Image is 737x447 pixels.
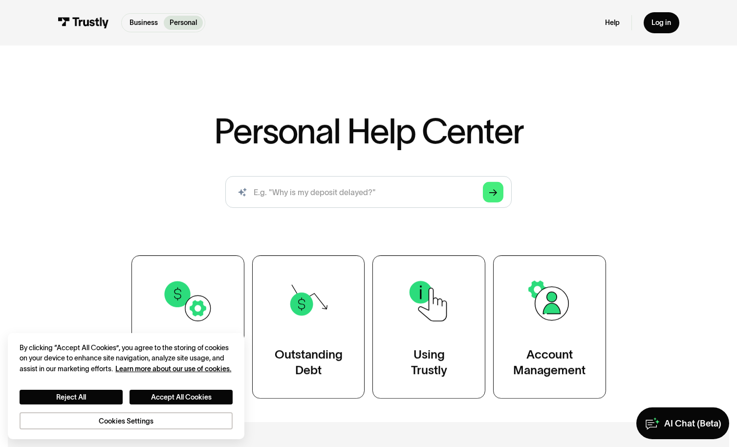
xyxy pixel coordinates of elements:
div: Using Trustly [411,347,447,379]
button: Accept All Cookies [130,390,233,404]
p: Personal [170,18,197,28]
p: Business [130,18,158,28]
input: search [225,176,511,208]
div: Account Management [513,347,585,379]
img: Trustly Logo [58,17,109,28]
a: Business [124,16,164,30]
div: Cookie banner [8,333,244,439]
a: UsingTrustly [372,255,485,399]
div: Privacy [20,343,233,429]
a: More information about your privacy, opens in a new tab [115,365,231,373]
a: TransactionSupport [131,255,244,399]
button: Cookies Settings [20,412,233,429]
h1: Personal Help Center [214,114,523,149]
button: Reject All [20,390,123,404]
div: Outstanding Debt [274,347,342,379]
div: Log in [651,18,671,27]
a: OutstandingDebt [252,255,365,399]
a: Personal [164,16,203,30]
div: By clicking “Accept All Cookies”, you agree to the storing of cookies on your device to enhance s... [20,343,233,374]
a: AccountManagement [493,255,606,399]
a: AI Chat (Beta) [636,407,729,439]
div: AI Chat (Beta) [664,418,721,429]
a: Log in [644,12,679,33]
a: Help [605,18,620,27]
